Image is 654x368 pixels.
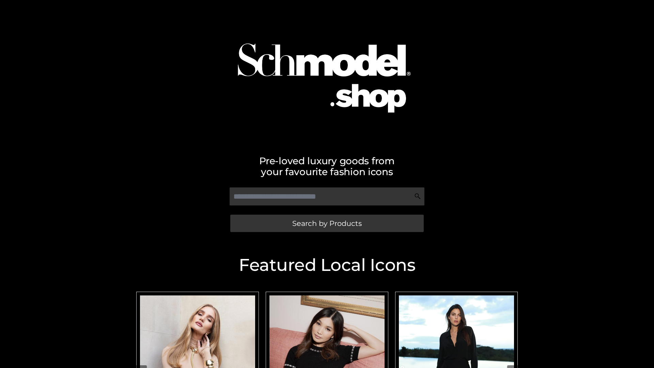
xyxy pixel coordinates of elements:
h2: Pre-loved luxury goods from your favourite fashion icons [133,155,521,177]
h2: Featured Local Icons​ [133,257,521,274]
img: Search Icon [414,193,421,200]
a: Search by Products [230,215,424,232]
span: Search by Products [292,220,362,227]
